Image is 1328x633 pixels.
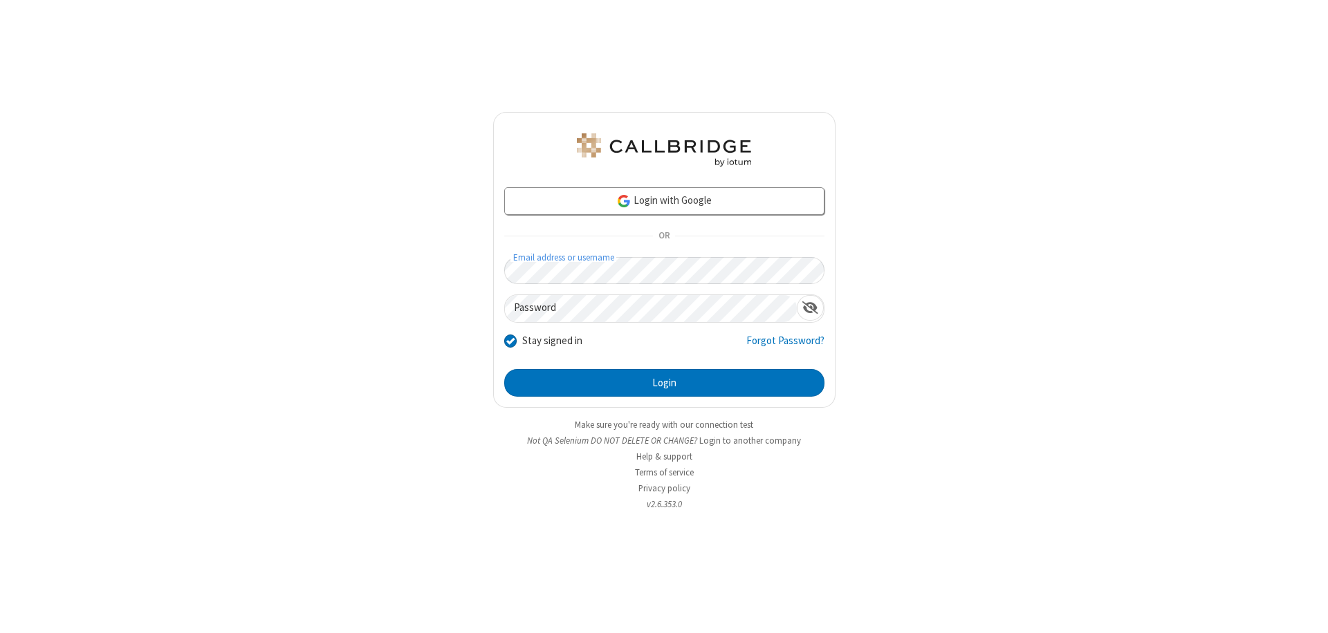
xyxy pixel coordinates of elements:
span: OR [653,227,675,246]
a: Terms of service [635,466,694,478]
a: Forgot Password? [746,333,824,359]
li: v2.6.353.0 [493,498,836,511]
button: Login [504,369,824,397]
a: Make sure you're ready with our connection test [575,419,753,431]
img: QA Selenium DO NOT DELETE OR CHANGE [574,133,754,167]
button: Login to another company [699,434,801,447]
a: Privacy policy [638,482,690,494]
div: Show password [797,295,824,321]
input: Password [505,295,797,322]
label: Stay signed in [522,333,582,349]
img: google-icon.png [616,193,631,209]
a: Login with Google [504,187,824,215]
a: Help & support [636,451,692,462]
li: Not QA Selenium DO NOT DELETE OR CHANGE? [493,434,836,447]
input: Email address or username [504,257,824,284]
